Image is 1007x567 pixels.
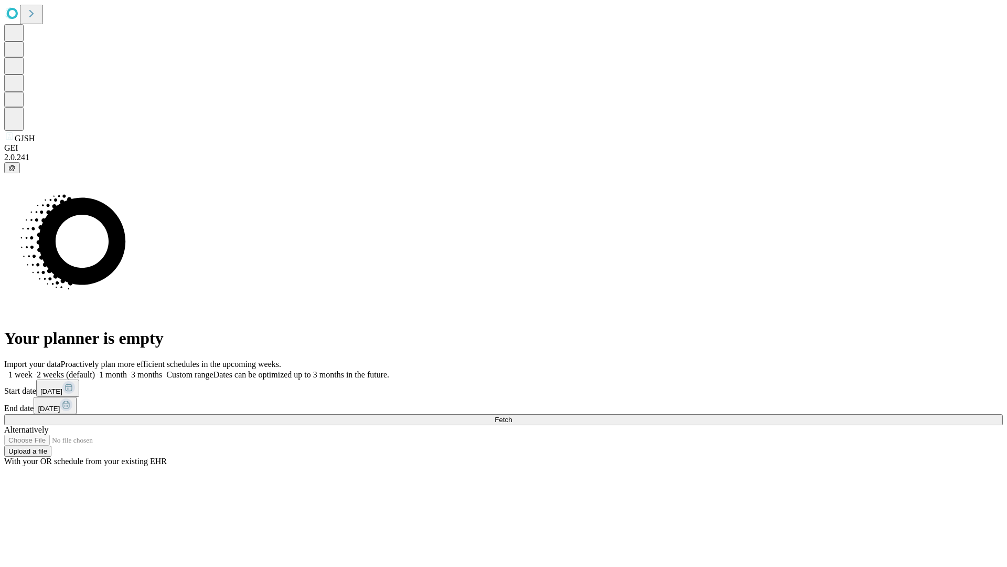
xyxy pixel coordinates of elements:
span: 1 week [8,370,33,379]
span: Import your data [4,360,61,369]
span: Dates can be optimized up to 3 months in the future. [213,370,389,379]
button: Upload a file [4,446,51,457]
h1: Your planner is empty [4,329,1003,348]
button: [DATE] [36,380,79,397]
button: Fetch [4,414,1003,425]
div: 2.0.241 [4,153,1003,162]
div: Start date [4,380,1003,397]
span: Fetch [495,416,512,424]
span: [DATE] [38,405,60,413]
div: End date [4,397,1003,414]
span: @ [8,164,16,172]
span: 1 month [99,370,127,379]
span: With your OR schedule from your existing EHR [4,457,167,466]
button: @ [4,162,20,173]
span: Proactively plan more efficient schedules in the upcoming weeks. [61,360,281,369]
button: [DATE] [34,397,77,414]
span: 2 weeks (default) [37,370,95,379]
span: Alternatively [4,425,48,434]
span: 3 months [131,370,162,379]
div: GEI [4,143,1003,153]
span: Custom range [166,370,213,379]
span: GJSH [15,134,35,143]
span: [DATE] [40,387,62,395]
